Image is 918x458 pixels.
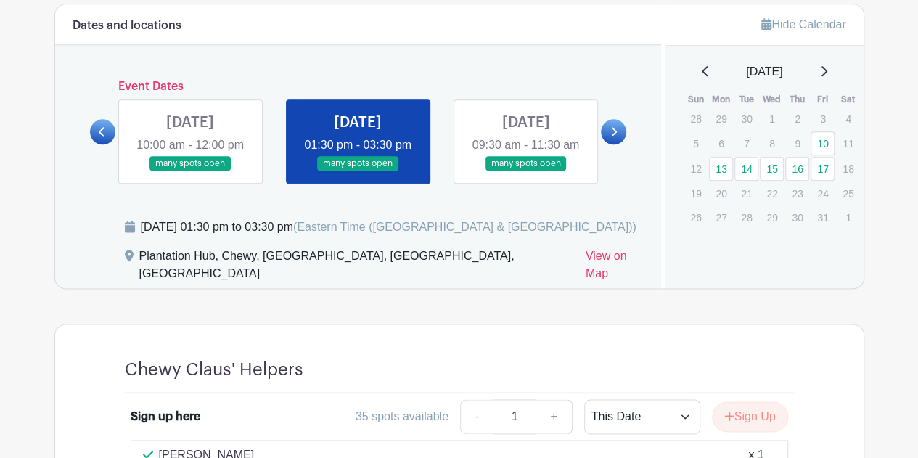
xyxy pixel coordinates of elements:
[760,132,784,155] p: 8
[709,182,733,205] p: 20
[709,206,733,229] p: 27
[536,399,572,434] a: +
[684,182,708,205] p: 19
[131,408,200,425] div: Sign up here
[760,206,784,229] p: 29
[734,206,758,229] p: 28
[760,107,784,130] p: 1
[811,157,835,181] a: 17
[836,206,860,229] p: 1
[709,132,733,155] p: 6
[836,107,860,130] p: 4
[759,92,784,107] th: Wed
[785,132,809,155] p: 9
[684,158,708,180] p: 12
[811,206,835,229] p: 31
[785,157,809,181] a: 16
[746,63,782,81] span: [DATE]
[709,157,733,181] a: 13
[73,19,181,33] h6: Dates and locations
[125,359,303,380] h4: Chewy Claus' Helpers
[785,182,809,205] p: 23
[836,182,860,205] p: 25
[709,107,733,130] p: 29
[293,221,636,233] span: (Eastern Time ([GEOGRAPHIC_DATA] & [GEOGRAPHIC_DATA]))
[784,92,810,107] th: Thu
[684,107,708,130] p: 28
[836,158,860,180] p: 18
[734,107,758,130] p: 30
[139,248,574,288] div: Plantation Hub, Chewy, [GEOGRAPHIC_DATA], [GEOGRAPHIC_DATA], [GEOGRAPHIC_DATA]
[811,107,835,130] p: 3
[785,206,809,229] p: 30
[684,132,708,155] p: 5
[683,92,708,107] th: Sun
[734,92,759,107] th: Tue
[356,408,448,425] div: 35 spots available
[811,182,835,205] p: 24
[835,92,861,107] th: Sat
[460,399,493,434] a: -
[761,18,845,30] a: Hide Calendar
[712,401,788,432] button: Sign Up
[734,157,758,181] a: 14
[586,248,644,288] a: View on Map
[760,157,784,181] a: 15
[785,107,809,130] p: 2
[684,206,708,229] p: 26
[836,132,860,155] p: 11
[811,131,835,155] a: 10
[141,218,636,236] div: [DATE] 01:30 pm to 03:30 pm
[760,182,784,205] p: 22
[708,92,734,107] th: Mon
[734,132,758,155] p: 7
[810,92,835,107] th: Fri
[115,80,602,94] h6: Event Dates
[734,182,758,205] p: 21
